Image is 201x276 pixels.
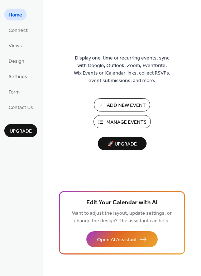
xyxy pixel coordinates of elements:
span: Contact Us [9,104,33,111]
span: Display one-time or recurring events, sync with Google, Outlook, Zoom, Eventbrite, Wix Events or ... [74,54,171,85]
span: Manage Events [106,119,147,126]
a: Contact Us [4,101,37,113]
span: Form [9,89,20,96]
span: Edit Your Calendar with AI [86,198,158,208]
span: Settings [9,73,27,81]
span: Open AI Assistant [97,236,137,244]
span: Design [9,58,24,65]
button: Upgrade [4,124,37,137]
a: Home [4,9,27,20]
a: Connect [4,24,32,36]
button: Manage Events [94,115,151,128]
button: Add New Event [94,98,150,111]
span: Connect [9,27,28,34]
button: 🚀 Upgrade [98,137,147,150]
span: Views [9,42,22,50]
span: 🚀 Upgrade [102,139,142,149]
a: Views [4,39,26,51]
button: Open AI Assistant [86,231,158,247]
span: Want to adjust the layout, update settings, or change the design? The assistant can help. [72,209,172,226]
a: Form [4,86,24,97]
a: Settings [4,70,32,82]
span: Add New Event [107,102,146,109]
a: Design [4,55,29,67]
span: Home [9,11,22,19]
span: Upgrade [10,128,32,135]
